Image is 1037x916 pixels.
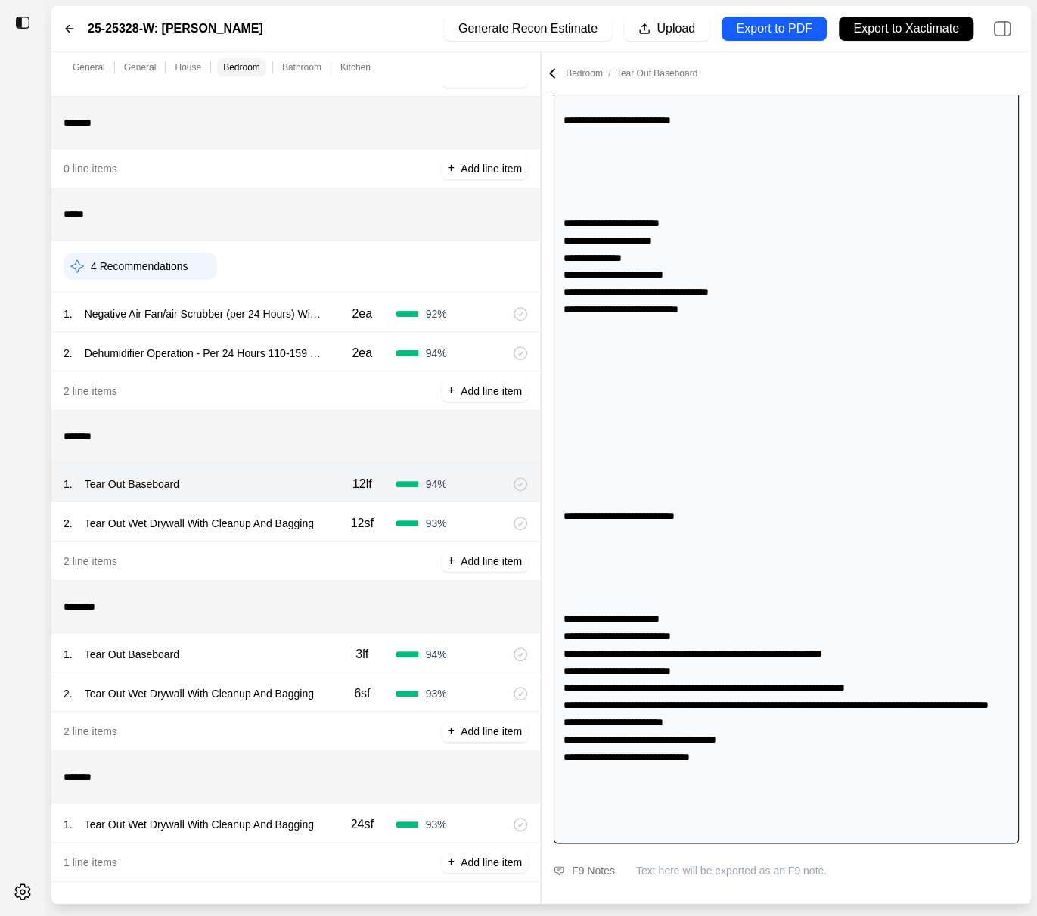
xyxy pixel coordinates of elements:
[64,383,117,399] p: 2 line items
[223,61,260,73] p: Bedroom
[352,305,372,323] p: 2ea
[64,516,73,531] p: 2 .
[15,15,30,30] img: toggle sidebar
[91,259,188,274] p: 4 Recommendations
[352,344,372,362] p: 2ea
[79,513,320,534] p: Tear Out Wet Drywall With Cleanup And Bagging
[64,346,73,361] p: 2 .
[73,61,105,73] p: General
[355,645,368,663] p: 3lf
[458,20,598,38] p: Generate Recon Estimate
[461,855,522,870] p: Add line item
[282,61,321,73] p: Bathroom
[79,644,185,665] p: Tear Out Baseboard
[64,686,73,701] p: 2 .
[442,158,528,179] button: +Add line item
[79,474,185,495] p: Tear Out Baseboard
[64,724,117,739] p: 2 line items
[554,866,564,875] img: comment
[853,20,959,38] p: Export to Xactimate
[461,383,522,399] p: Add line item
[448,160,455,177] p: +
[461,554,522,569] p: Add line item
[88,20,263,38] label: 25-25328-W: [PERSON_NAME]
[79,343,329,364] p: Dehumidifier Operation - Per 24 Hours 110-159 Ppd
[448,382,455,399] p: +
[426,306,447,321] span: 92 %
[448,722,455,740] p: +
[426,686,447,701] span: 93 %
[426,647,447,662] span: 94 %
[79,303,329,324] p: Negative Air Fan/air Scrubber (per 24 Hours) Without Monitoring
[839,17,973,41] button: Export to Xactimate
[616,68,697,79] span: Tear Out Baseboard
[461,161,522,176] p: Add line item
[442,721,528,742] button: +Add line item
[442,551,528,572] button: +Add line item
[566,67,697,79] p: Bedroom
[603,68,616,79] span: /
[444,17,612,41] button: Generate Recon Estimate
[461,724,522,739] p: Add line item
[448,552,455,570] p: +
[351,514,374,533] p: 12sf
[636,863,1019,878] p: Text here will be exported as an F9 note.
[572,862,615,880] div: F9 Notes
[986,12,1019,45] img: right-panel.svg
[657,20,695,38] p: Upload
[175,61,201,73] p: House
[426,817,447,832] span: 93 %
[79,683,320,704] p: Tear Out Wet Drywall With Cleanup And Bagging
[351,815,374,834] p: 24sf
[448,853,455,871] p: +
[352,475,372,493] p: 12lf
[64,161,117,176] p: 0 line items
[442,380,528,402] button: +Add line item
[64,855,117,870] p: 1 line items
[64,817,73,832] p: 1 .
[124,61,157,73] p: General
[64,554,117,569] p: 2 line items
[426,346,447,361] span: 94 %
[64,306,73,321] p: 1 .
[722,17,827,41] button: Export to PDF
[340,61,371,73] p: Kitchen
[736,20,812,38] p: Export to PDF
[64,477,73,492] p: 1 .
[426,477,447,492] span: 94 %
[64,647,73,662] p: 1 .
[624,17,709,41] button: Upload
[354,685,370,703] p: 6sf
[79,814,320,835] p: Tear Out Wet Drywall With Cleanup And Bagging
[442,852,528,873] button: +Add line item
[426,516,447,531] span: 93 %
